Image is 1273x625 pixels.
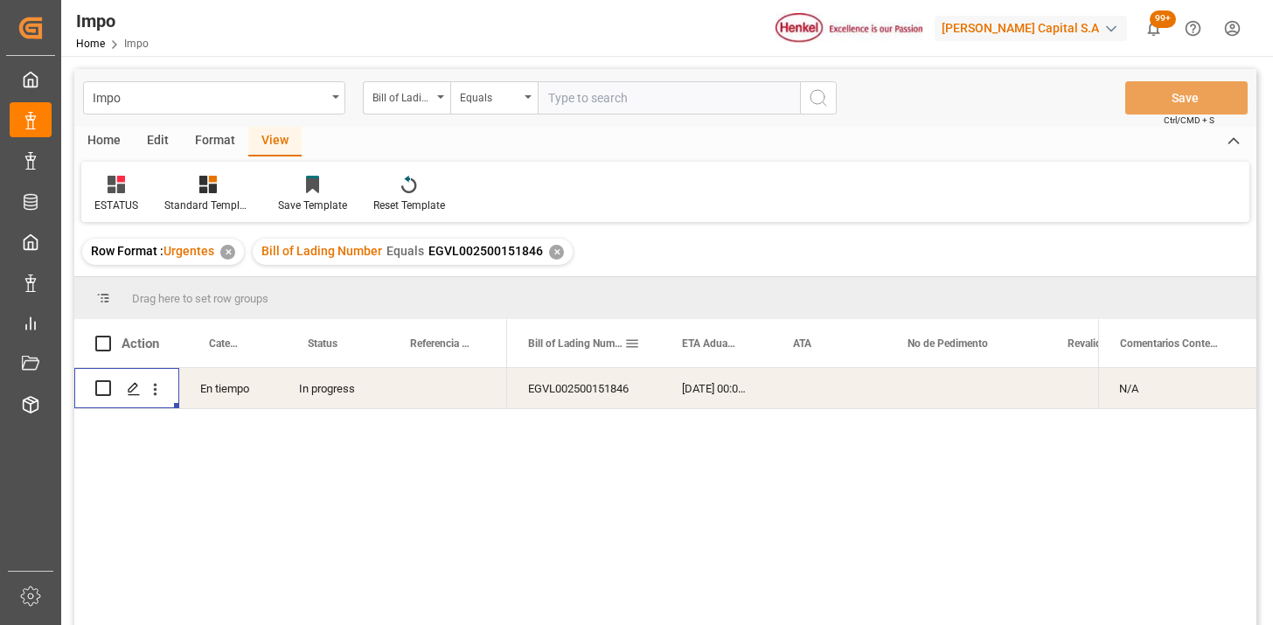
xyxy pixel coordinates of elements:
a: Home [76,38,105,50]
span: Bill of Lading Number [261,244,382,258]
button: Help Center [1173,9,1213,48]
div: Bill of Lading Number [372,86,432,106]
div: Press SPACE to select this row. [74,368,507,409]
button: open menu [450,81,538,115]
div: EGVL002500151846 [507,368,661,408]
button: search button [800,81,837,115]
span: Row Format : [91,244,163,258]
button: open menu [83,81,345,115]
button: open menu [363,81,450,115]
div: Press SPACE to select this row. [1098,368,1256,409]
div: Equals [460,86,519,106]
div: ✕ [220,245,235,260]
div: Edit [134,127,182,156]
span: EGVL002500151846 [428,244,543,258]
span: Revalidado [1068,337,1119,350]
div: ✕ [549,245,564,260]
div: [DATE] 00:00:00 [661,368,772,408]
span: Bill of Lading Number [528,337,624,350]
button: Save [1125,81,1248,115]
div: Reset Template [373,198,445,213]
div: In progress [278,368,380,408]
span: ATA [793,337,811,350]
div: Home [74,127,134,156]
span: Status [308,337,337,350]
span: No de Pedimento [908,337,988,350]
span: Urgentes [163,244,214,258]
img: Henkel%20logo.jpg_1689854090.jpg [776,13,922,44]
span: Referencia Leschaco [410,337,470,350]
button: [PERSON_NAME] Capital S.A [935,11,1134,45]
span: Ctrl/CMD + S [1164,114,1214,127]
div: Impo [93,86,326,108]
div: N/A [1098,368,1256,408]
div: Impo [76,8,149,34]
div: [PERSON_NAME] Capital S.A [935,16,1127,41]
div: Standard Templates [164,198,252,213]
div: En tiempo [179,368,278,408]
span: ETA Aduana [682,337,735,350]
div: Save Template [278,198,347,213]
div: ESTATUS [94,198,138,213]
span: Categoría [209,337,241,350]
div: View [248,127,302,156]
span: Comentarios Contenedor [1120,337,1221,350]
div: Action [122,336,159,351]
input: Type to search [538,81,800,115]
span: Drag here to set row groups [132,292,268,305]
div: Format [182,127,248,156]
span: Equals [386,244,424,258]
button: show 100 new notifications [1134,9,1173,48]
span: 99+ [1150,10,1176,28]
